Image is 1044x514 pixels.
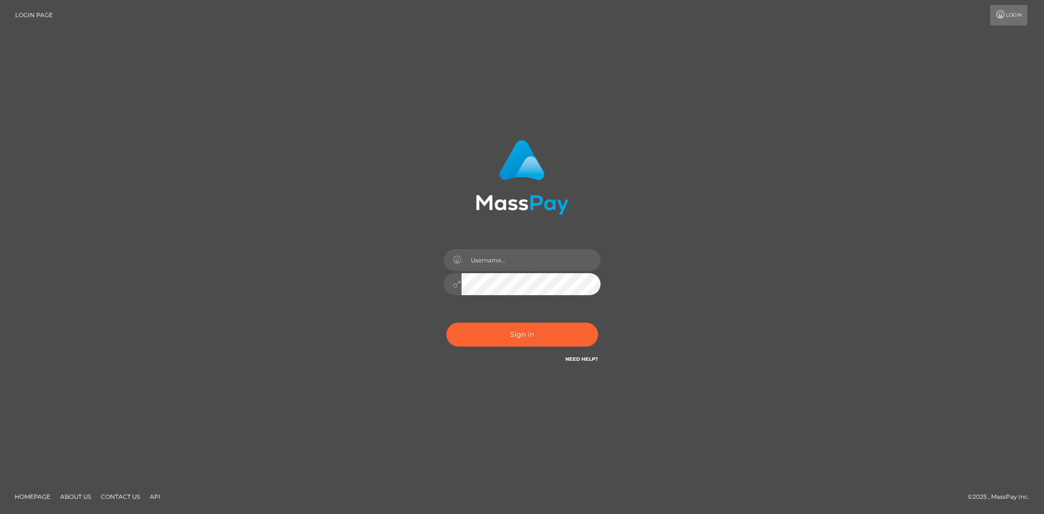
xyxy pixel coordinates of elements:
a: API [146,489,164,504]
a: About Us [56,489,95,504]
input: Username... [462,249,601,271]
a: Login [990,5,1027,25]
button: Sign in [446,323,598,347]
a: Homepage [11,489,54,504]
img: MassPay Login [476,140,569,215]
a: Contact Us [97,489,144,504]
div: © 2025 , MassPay Inc. [968,491,1037,502]
a: Need Help? [565,356,598,362]
a: Login Page [15,5,53,25]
